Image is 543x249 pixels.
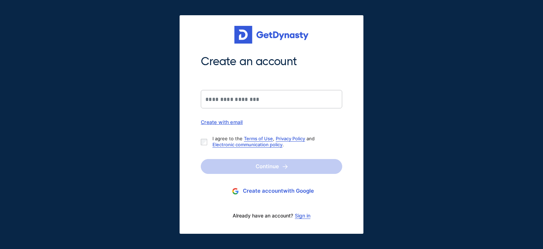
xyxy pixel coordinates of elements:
a: Sign in [295,213,310,219]
div: Already have an account? [201,208,342,223]
span: Create an account [201,54,342,69]
a: Privacy Policy [276,136,305,141]
button: Create accountwith Google [201,185,342,198]
a: Terms of Use [244,136,273,141]
img: Get started for free with Dynasty Trust Company [234,26,309,44]
a: Electronic communication policy [212,142,282,147]
div: Create with email [201,119,342,125]
p: I agree to the , and . [212,136,337,148]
